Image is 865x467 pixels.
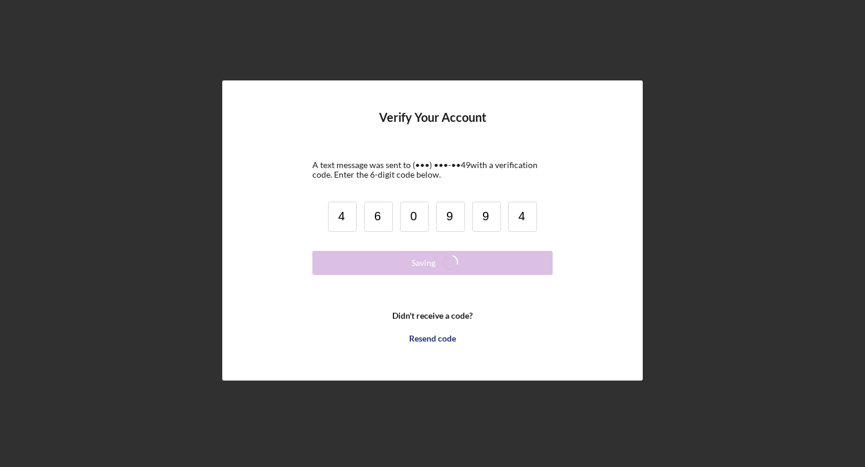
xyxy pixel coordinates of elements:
button: Saving [312,251,553,275]
button: Resend code [312,327,553,351]
h4: Verify Your Account [379,110,487,142]
div: Resend code [409,327,456,351]
b: Didn't receive a code? [392,311,473,321]
div: A text message was sent to (•••) •••-•• 49 with a verification code. Enter the 6-digit code below. [312,160,553,179]
div: Saving [411,251,436,275]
